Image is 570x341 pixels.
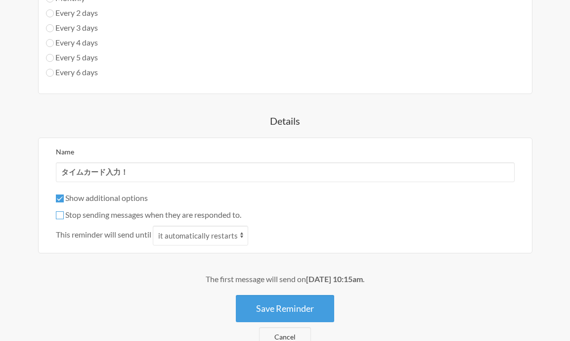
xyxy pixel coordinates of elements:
label: Show additional options [56,193,148,202]
input: Every 6 days [46,69,54,77]
input: Show additional options [56,195,64,202]
h4: Details [20,114,550,128]
label: Name [56,147,74,156]
input: Stop sending messages when they are responded to. [56,211,64,219]
label: Every 3 days [46,22,98,34]
label: Every 4 days [46,37,98,49]
input: Every 5 days [46,54,54,62]
input: Every 2 days [46,9,54,17]
span: This reminder will send until [56,229,151,241]
label: Every 6 days [46,66,98,78]
strong: [DATE] 10:15am [306,274,363,284]
label: Every 2 days [46,7,98,19]
input: Every 4 days [46,39,54,47]
button: Save Reminder [236,295,334,322]
input: Every 3 days [46,24,54,32]
input: We suggest a 2 to 4 word name [56,162,515,182]
label: Every 5 days [46,51,98,63]
div: The first message will send on . [20,273,550,285]
label: Stop sending messages when they are responded to. [56,210,241,219]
